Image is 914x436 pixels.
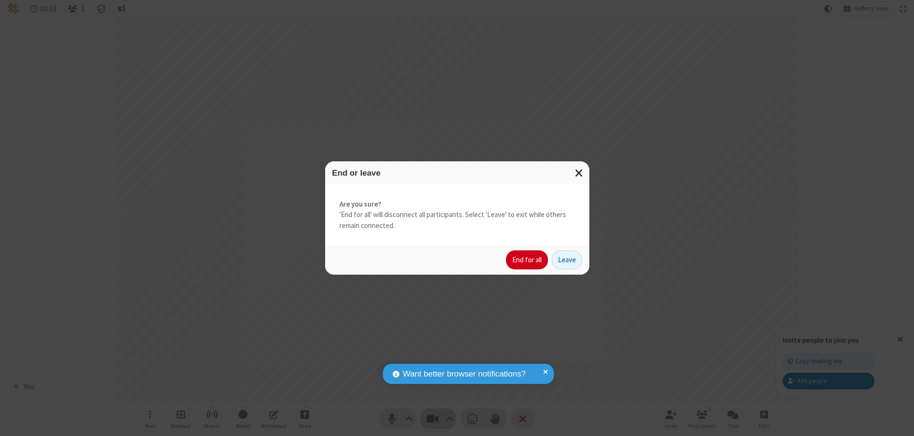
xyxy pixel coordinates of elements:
button: Close modal [569,161,589,185]
h3: End or leave [332,168,582,178]
strong: Are you sure? [339,199,575,210]
div: 'End for all' will disconnect all participants. Select 'Leave' to exit while others remain connec... [325,185,589,246]
button: Leave [552,250,582,269]
button: End for all [506,250,548,269]
span: Want better browser notifications? [403,368,526,380]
